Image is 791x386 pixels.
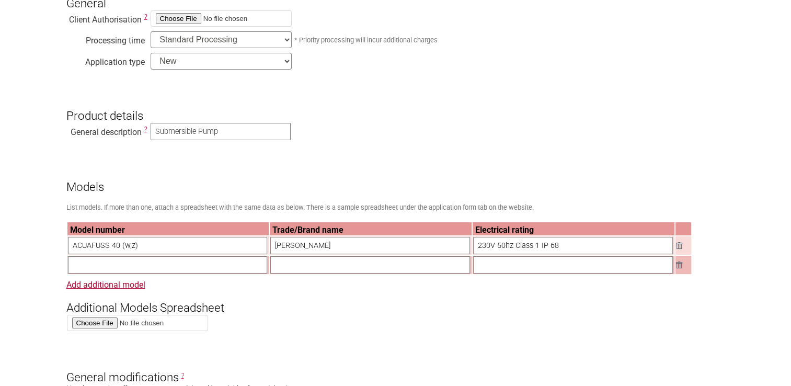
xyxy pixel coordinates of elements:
div: Client Authorisation [66,12,145,22]
span: General Modifications are changes that affect one or more models. E.g. Alternative brand names or... [181,372,184,379]
a: Add additional model [66,280,145,290]
small: List models. If more than one, attach a spreadsheet with the same data as below. There is a sampl... [66,203,534,211]
small: * Priority processing will incur additional charges [294,36,438,44]
th: Model number [67,222,269,235]
th: Trade/Brand name [270,222,472,235]
div: Application type [66,54,145,65]
th: Electrical rating [473,222,674,235]
h3: General modifications [66,353,725,384]
span: This is a description of the “type” of electrical equipment being more specific than the Regulato... [144,126,147,133]
div: Processing time [66,33,145,43]
div: General description [66,124,145,135]
h3: Additional Models Spreadsheet [66,283,725,314]
img: Remove [676,242,682,249]
span: Consultants must upload a copy of the Letter of Authorisation and Terms, Conditions and Obligatio... [144,13,147,20]
h3: Models [66,162,725,194]
h3: Product details [66,92,725,123]
img: Remove [676,262,682,268]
